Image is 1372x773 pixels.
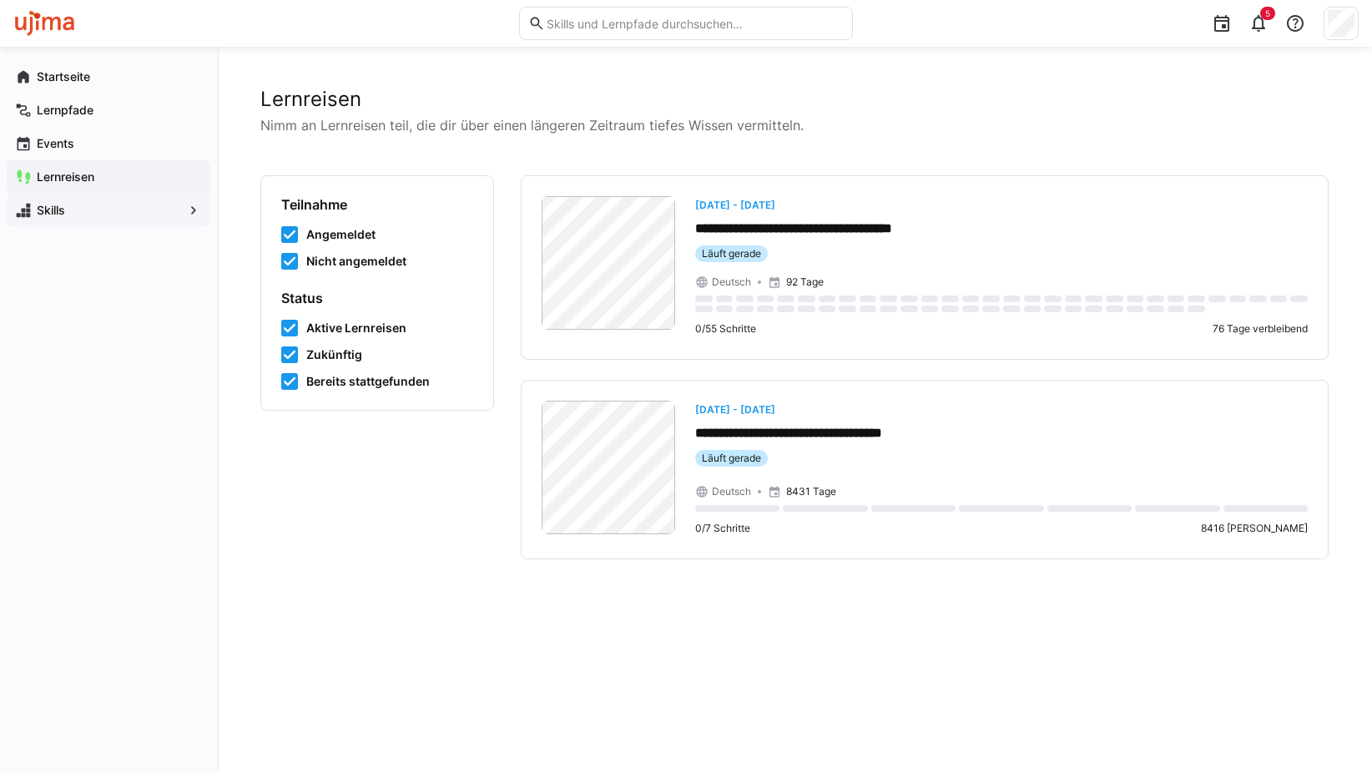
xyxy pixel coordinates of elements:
span: Angemeldet [306,226,376,243]
span: [DATE] - [DATE] [695,403,775,416]
input: Skills und Lernpfade durchsuchen… [545,16,844,31]
h4: Status [281,290,473,306]
span: [DATE] - [DATE] [695,199,775,211]
p: 8431 Tage [786,485,836,498]
p: 92 Tage [786,275,824,289]
span: 5 [1265,8,1270,18]
p: 8416 [PERSON_NAME] [1201,522,1308,535]
span: Zukünftig [306,346,362,363]
span: Deutsch [712,275,751,289]
span: Nicht angemeldet [306,253,406,270]
span: Läuft gerade [702,452,761,465]
span: Bereits stattgefunden [306,373,430,390]
span: Läuft gerade [702,247,761,260]
p: 76 Tage verbleibend [1213,322,1308,336]
h4: Teilnahme [281,196,473,213]
p: Nimm an Lernreisen teil, die dir über einen längeren Zeitraum tiefes Wissen vermitteln. [260,115,1329,135]
p: 0/55 Schritte [695,322,756,336]
p: 0/7 Schritte [695,522,750,535]
h2: Lernreisen [260,87,1329,112]
span: Deutsch [712,485,751,498]
span: Aktive Lernreisen [306,320,406,336]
